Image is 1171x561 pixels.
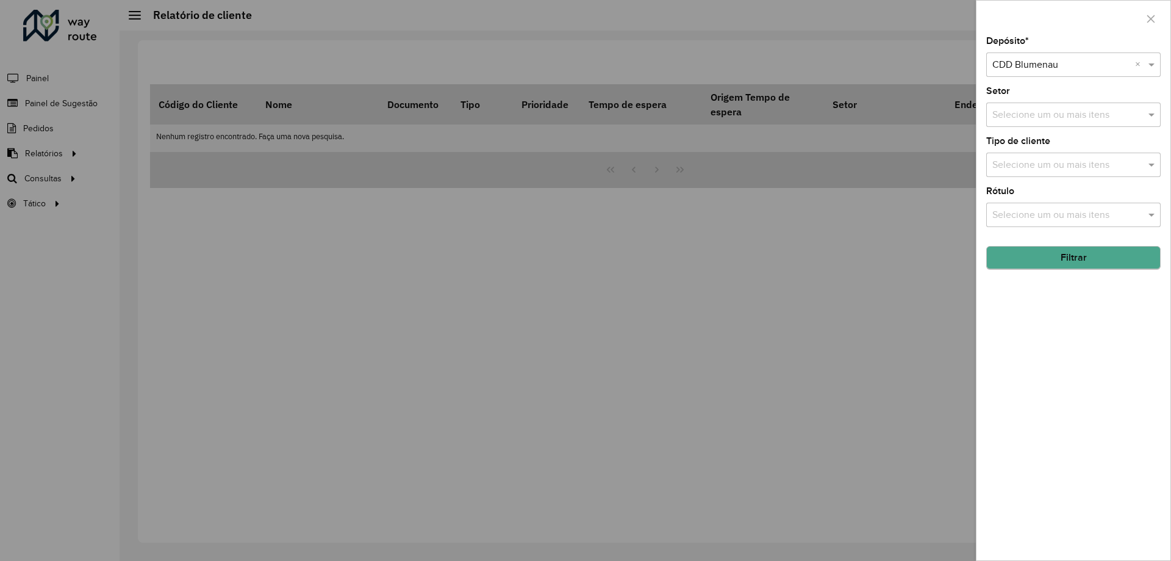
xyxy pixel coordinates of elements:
[986,134,1050,148] label: Tipo de cliente
[986,84,1010,98] label: Setor
[986,246,1161,269] button: Filtrar
[986,34,1029,48] label: Depósito
[986,184,1014,198] label: Rótulo
[1135,57,1145,72] span: Clear all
